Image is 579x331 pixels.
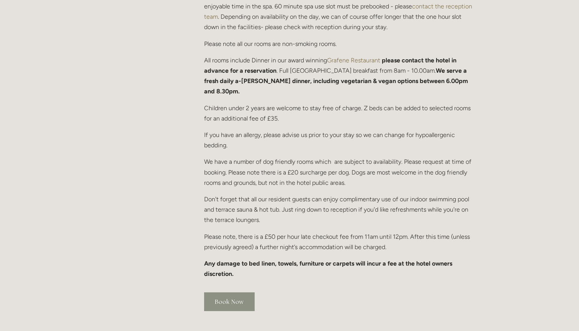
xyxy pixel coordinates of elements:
strong: We serve a fresh daily a-[PERSON_NAME] dinner, including vegetarian & vegan options between 6.00p... [204,67,469,95]
a: Grafene Restaurant [327,57,380,64]
p: Please note, there is a £50 per hour late checkout fee from 11am until 12pm. After this time (unl... [204,232,473,252]
strong: Any damage to bed linen, towels, furniture or carpets will incur a fee at the hotel owners discre... [204,260,454,277]
p: If you have an allergy, please advise us prior to your stay so we can change for hypoallergenic b... [204,130,473,150]
p: Please note all our rooms are non-smoking rooms. [204,39,473,49]
p: Don't forget that all our resident guests can enjoy complimentary use of our indoor swimming pool... [204,194,473,225]
p: All rooms include Dinner in our award winning . Full [GEOGRAPHIC_DATA] breakfast from 8am - 10.00am. [204,55,473,97]
p: Children under 2 years are welcome to stay free of charge. Z beds can be added to selected rooms ... [204,103,473,124]
p: We have a number of dog friendly rooms which are subject to availability. Please request at time ... [204,157,473,188]
a: Book Now [204,292,255,311]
